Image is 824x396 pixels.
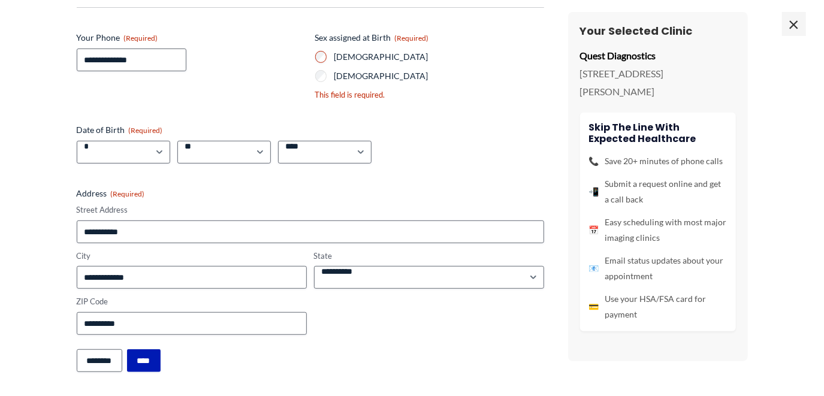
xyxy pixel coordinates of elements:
span: 📞 [589,153,599,169]
legend: Sex assigned at Birth [315,32,429,44]
label: [DEMOGRAPHIC_DATA] [334,51,544,63]
span: 📅 [589,222,599,238]
span: (Required) [395,34,429,43]
label: Your Phone [77,32,306,44]
span: (Required) [129,126,163,135]
span: 📲 [589,184,599,199]
li: Email status updates about your appointment [589,253,727,284]
p: Quest Diagnostics [580,47,736,65]
span: (Required) [124,34,158,43]
p: [STREET_ADDRESS][PERSON_NAME] [580,65,736,100]
li: Use your HSA/FSA card for payment [589,291,727,322]
label: ZIP Code [77,296,307,307]
li: Easy scheduling with most major imaging clinics [589,214,727,246]
label: City [77,250,307,262]
label: Street Address [77,204,544,216]
span: 📧 [589,261,599,276]
h4: Skip the line with Expected Healthcare [589,122,727,144]
label: [DEMOGRAPHIC_DATA] [334,70,544,82]
legend: Date of Birth [77,124,163,136]
h3: Your Selected Clinic [580,24,736,38]
span: 💳 [589,299,599,315]
div: This field is required. [315,89,544,101]
label: State [314,250,544,262]
legend: Address [77,188,145,199]
span: (Required) [111,189,145,198]
span: × [782,12,806,36]
li: Submit a request online and get a call back [589,176,727,207]
li: Save 20+ minutes of phone calls [589,153,727,169]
